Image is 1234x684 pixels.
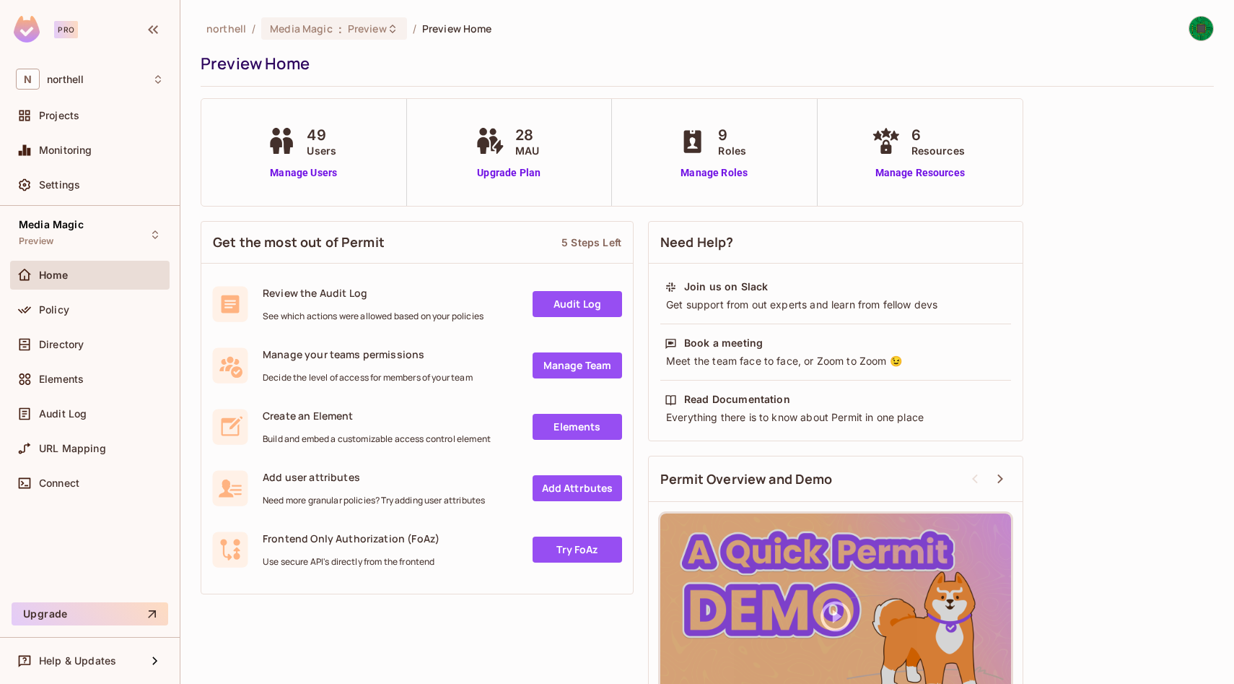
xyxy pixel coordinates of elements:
[665,410,1007,425] div: Everything there is to know about Permit in one place
[684,280,768,294] div: Join us on Slack
[718,143,746,158] span: Roles
[718,124,746,146] span: 9
[39,443,106,454] span: URL Mapping
[665,354,1007,368] div: Meet the team face to face, or Zoom to Zoom 😉
[263,470,485,484] span: Add user attributes
[533,352,622,378] a: Manage Team
[263,372,473,384] span: Decide the level of access for members of your team
[263,409,491,423] span: Create an Element
[19,219,84,230] span: Media Magic
[201,53,1207,74] div: Preview Home
[515,124,539,146] span: 28
[47,74,84,85] span: Workspace: northell
[684,392,790,407] div: Read Documentation
[54,21,78,38] div: Pro
[19,235,53,247] span: Preview
[39,655,116,667] span: Help & Updates
[263,286,483,300] span: Review the Audit Log
[911,143,965,158] span: Resources
[665,298,1007,312] div: Get support from out experts and learn from fellow devs
[39,408,87,420] span: Audit Log
[39,373,84,385] span: Elements
[868,165,972,181] a: Manage Resources
[39,110,79,121] span: Projects
[263,433,491,445] span: Build and embed a customizable access control element
[348,22,387,35] span: Preview
[533,537,622,563] a: Try FoAz
[263,556,439,568] span: Use secure API's directly from the frontend
[413,22,416,35] li: /
[422,22,492,35] span: Preview Home
[39,144,92,156] span: Monitoring
[675,165,753,181] a: Manage Roles
[12,602,168,625] button: Upgrade
[14,16,40,43] img: SReyMgAAAABJRU5ErkJggg==
[16,69,40,90] span: N
[39,339,84,350] span: Directory
[39,179,80,191] span: Settings
[1189,17,1213,40] img: Harsh Dhakan
[561,235,621,249] div: 5 Steps Left
[213,233,385,251] span: Get the most out of Permit
[263,347,473,361] span: Manage your teams permissions
[39,269,69,281] span: Home
[911,124,965,146] span: 6
[515,143,539,158] span: MAU
[39,477,79,489] span: Connect
[206,22,246,35] span: the active workspace
[39,304,69,316] span: Policy
[533,414,622,440] a: Elements
[270,22,332,35] span: Media Magic
[472,165,546,181] a: Upgrade Plan
[533,291,622,317] a: Audit Log
[338,23,343,35] span: :
[533,475,622,501] a: Add Attrbutes
[307,143,336,158] span: Users
[660,470,833,488] span: Permit Overview and Demo
[263,495,485,506] span: Need more granular policies? Try adding user attributes
[263,311,483,322] span: See which actions were allowed based on your policies
[684,336,763,350] div: Book a meeting
[660,233,734,251] span: Need Help?
[252,22,255,35] li: /
[263,532,439,545] span: Frontend Only Authorization (FoAz)
[263,165,343,181] a: Manage Users
[307,124,336,146] span: 49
